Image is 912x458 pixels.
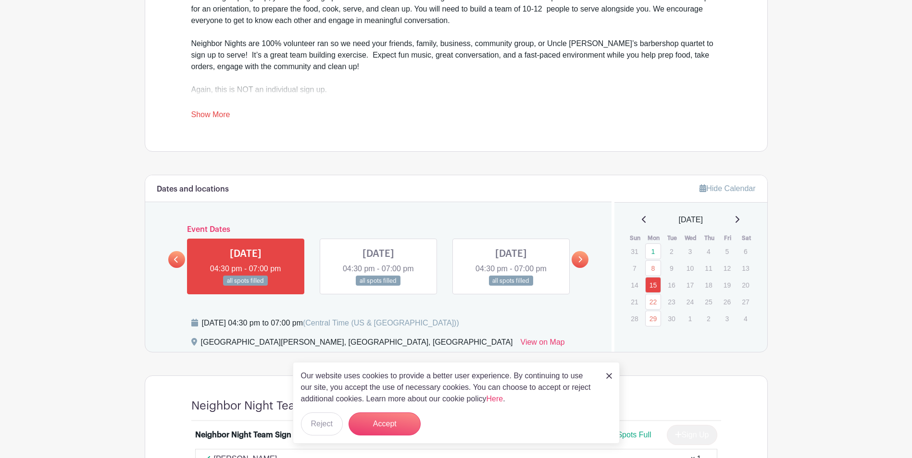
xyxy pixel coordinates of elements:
a: Show More [191,110,230,122]
p: 7 [626,261,642,276]
p: 10 [682,261,698,276]
th: Sun [626,233,645,243]
p: 30 [663,311,679,326]
a: Hide Calendar [700,184,755,193]
p: 16 [663,277,679,292]
p: 6 [737,244,753,259]
p: 4 [700,244,716,259]
th: Wed [682,233,700,243]
p: 25 [700,294,716,309]
a: View on Map [521,337,565,352]
p: 27 [737,294,753,309]
p: 21 [626,294,642,309]
p: 20 [737,277,753,292]
p: 24 [682,294,698,309]
a: 1 [645,243,661,259]
p: 28 [626,311,642,326]
div: Neighbor Night Team Sign Up [195,429,304,441]
th: Fri [719,233,737,243]
p: Our website uses cookies to provide a better user experience. By continuing to use our site, you ... [301,370,596,405]
p: 4 [737,311,753,326]
th: Thu [700,233,719,243]
p: 1 [682,311,698,326]
div: Neighbor Nights are 100% volunteer ran so we need your friends, family, business, community group... [191,26,721,119]
p: 9 [663,261,679,276]
button: Accept [349,412,421,435]
p: 5 [719,244,735,259]
button: Reject [301,412,343,435]
p: 11 [700,261,716,276]
p: 12 [719,261,735,276]
p: 2 [663,244,679,259]
th: Tue [663,233,682,243]
th: Sat [737,233,756,243]
img: close_button-5f87c8562297e5c2d7936805f587ecaba9071eb48480494691a3f1689db116b3.svg [606,373,612,379]
span: Spots Full [617,431,651,439]
a: 8 [645,260,661,276]
p: 26 [719,294,735,309]
h6: Event Dates [185,225,572,234]
a: 22 [645,294,661,310]
p: 3 [719,311,735,326]
p: 14 [626,277,642,292]
a: Here [487,395,503,403]
p: 31 [626,244,642,259]
h4: Neighbor Night Team Sign Up [191,399,350,413]
p: 3 [682,244,698,259]
div: [DATE] 04:30 pm to 07:00 pm [202,317,459,329]
div: [GEOGRAPHIC_DATA][PERSON_NAME], [GEOGRAPHIC_DATA], [GEOGRAPHIC_DATA] [201,337,513,352]
p: 2 [700,311,716,326]
span: [DATE] [679,214,703,226]
th: Mon [645,233,663,243]
h6: Dates and locations [157,185,229,194]
p: 13 [737,261,753,276]
a: 15 [645,277,661,293]
p: 17 [682,277,698,292]
p: 19 [719,277,735,292]
span: (Central Time (US & [GEOGRAPHIC_DATA])) [303,319,459,327]
p: 23 [663,294,679,309]
p: 18 [700,277,716,292]
a: 29 [645,311,661,326]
